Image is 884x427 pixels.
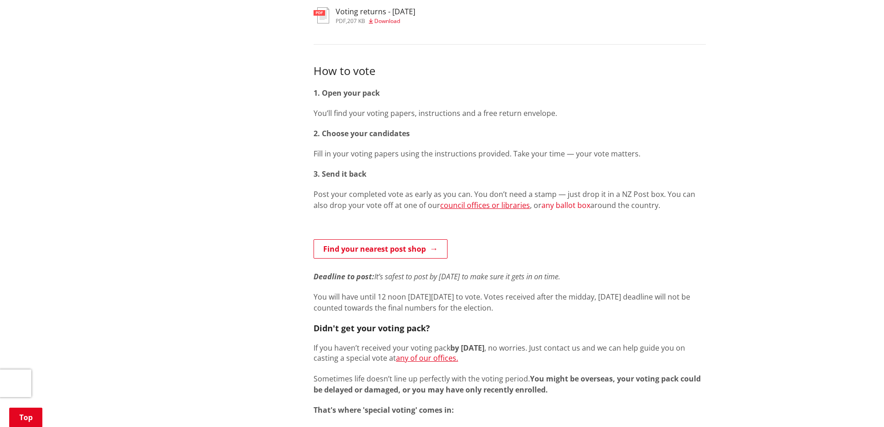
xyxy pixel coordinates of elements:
[336,7,415,16] h3: Voting returns - [DATE]
[314,148,706,159] p: Fill in your voting papers using the instructions provided. Take your time — your vote matters.
[314,343,706,363] p: If you haven’t received your voting pack , no worries. Just contact us and we can help guide you ...
[440,200,530,210] a: council offices or libraries
[314,108,557,118] span: You’ll find your voting papers, instructions and a free return envelope.
[314,374,701,395] strong: You might be overseas, your voting pack could be delayed or damaged, or you may have only recentl...
[314,271,374,282] em: Deadline to post:
[314,323,430,334] strong: Didn't get your voting pack?
[842,388,875,421] iframe: Messenger Launcher
[314,239,448,259] a: Find your nearest post shop
[314,7,329,23] img: document-pdf.svg
[541,200,590,210] a: any ballot box
[374,17,400,25] span: Download
[450,343,484,353] strong: by [DATE]
[336,18,415,24] div: ,
[314,373,706,395] p: Sometimes life doesn’t line up perfectly with the voting period.
[314,7,415,24] a: Voting returns - [DATE] pdf,207 KB Download
[314,405,454,415] strong: That's where 'special voting' comes in:
[336,17,346,25] span: pdf
[374,271,560,282] em: It’s safest to post by [DATE] to make sure it gets in on time.
[347,17,365,25] span: 207 KB
[314,88,380,98] strong: 1. Open your pack
[314,291,706,313] p: You will have until 12 noon [DATE][DATE] to vote. Votes received after the midday, [DATE] deadlin...
[314,169,366,179] strong: 3. Send it back
[314,63,706,78] h3: How to vote
[314,128,410,138] strong: 2. Choose your candidates
[9,408,42,427] a: Top
[314,189,706,211] p: Post your completed vote as early as you can. You don’t need a stamp — just drop it in a NZ Post ...
[396,353,458,363] a: any of our offices.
